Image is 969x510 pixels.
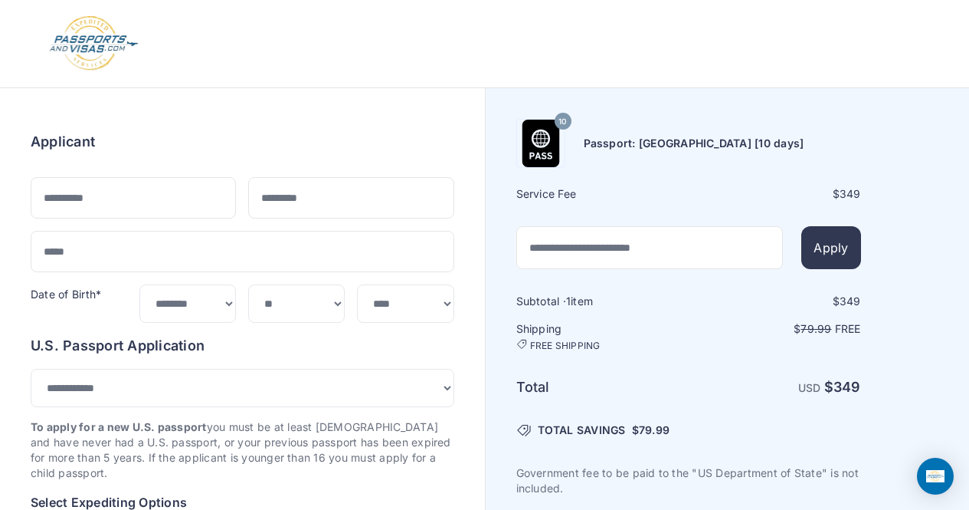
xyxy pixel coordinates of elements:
p: $ [690,321,861,337]
h6: Subtotal · item [516,294,687,309]
span: FREE SHIPPING [530,340,601,352]
span: 349 [840,187,861,200]
h6: Shipping [516,321,687,352]
span: 10 [558,112,566,132]
h6: Service Fee [516,186,687,202]
strong: $ [824,379,861,395]
label: Date of Birth* [31,288,101,301]
img: Product Name [517,120,565,167]
button: Apply [801,226,860,269]
span: TOTAL SAVINGS [538,423,626,438]
span: 1 [566,294,571,308]
strong: To apply for a new U.S. passport [31,420,207,433]
span: $ [632,423,669,438]
span: Free [835,322,861,335]
h6: U.S. Passport Application [31,335,454,357]
img: Logo [48,15,139,72]
h6: Applicant [31,131,95,153]
span: USD [798,381,821,394]
p: Government fee to be paid to the "US Department of State" is not included. [516,466,861,496]
span: 79.99 [800,322,831,335]
div: Open Intercom Messenger [917,458,954,495]
h6: Total [516,377,687,398]
div: $ [690,294,861,309]
div: $ [690,186,861,202]
p: you must be at least [DEMOGRAPHIC_DATA] and have never had a U.S. passport, or your previous pass... [31,420,454,481]
span: 349 [840,294,861,308]
span: 349 [833,379,861,395]
h6: Passport: [GEOGRAPHIC_DATA] [10 days] [584,136,804,151]
span: 79.99 [639,423,669,436]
